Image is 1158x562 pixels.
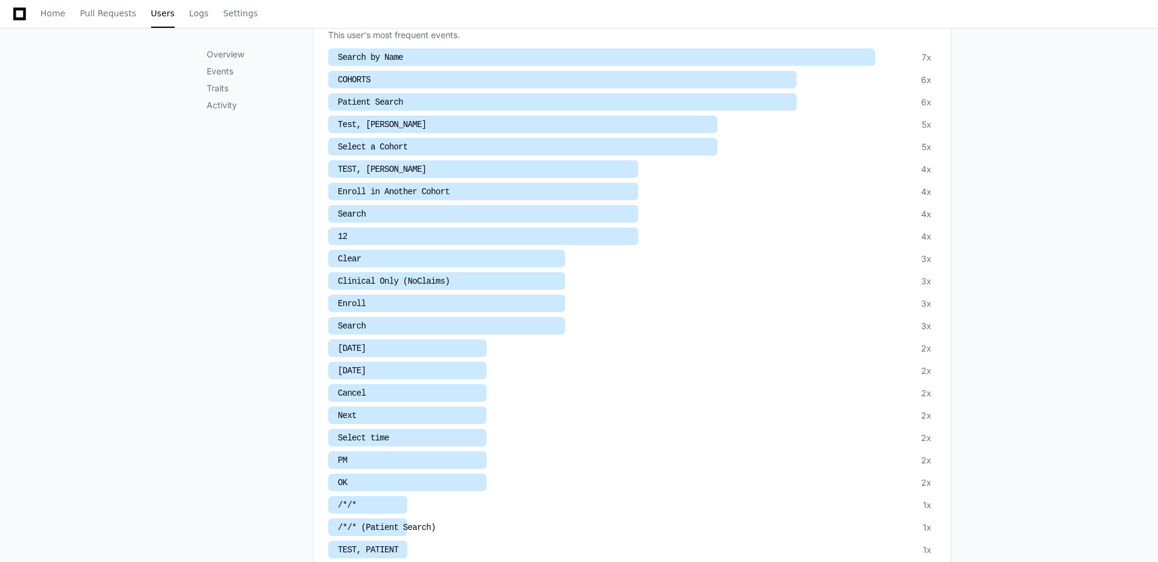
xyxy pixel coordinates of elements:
[338,344,366,353] span: [DATE]
[338,478,347,488] span: OK
[338,75,370,85] span: COHORTS
[923,521,931,534] div: 1x
[80,10,136,17] span: Pull Requests
[922,119,931,131] div: 5x
[338,187,450,197] span: Enroll in Another Cohort
[338,232,347,241] span: 12
[338,456,347,465] span: PM
[921,454,931,466] div: 2x
[923,544,931,556] div: 1x
[338,411,357,420] span: Next
[338,321,366,331] span: Search
[338,299,366,309] span: Enroll
[189,10,209,17] span: Logs
[921,74,931,86] div: 6x
[921,275,931,287] div: 3x
[207,65,313,77] p: Events
[338,97,403,107] span: Patient Search
[338,523,436,532] span: /*/* (Patient Search)
[921,365,931,377] div: 2x
[922,51,931,64] div: 7x
[921,253,931,265] div: 3x
[40,10,65,17] span: Home
[921,387,931,399] div: 2x
[922,141,931,153] div: 5x
[921,320,931,332] div: 3x
[338,545,398,555] span: TEST, PATIENT
[921,186,931,198] div: 4x
[338,276,450,286] span: Clinical Only (NoClaims)
[921,96,931,108] div: 6x
[923,499,931,511] div: 1x
[207,48,313,60] p: Overview
[921,432,931,444] div: 2x
[338,142,408,152] span: Select a Cohort
[328,29,936,41] div: This user's most frequent events.
[921,477,931,489] div: 2x
[921,342,931,355] div: 2x
[338,254,361,264] span: Clear
[921,230,931,243] div: 4x
[921,208,931,220] div: 4x
[223,10,257,17] span: Settings
[338,433,389,443] span: Select time
[338,388,366,398] span: Cancel
[921,410,931,422] div: 2x
[338,165,426,174] span: TEST, [PERSON_NAME]
[921,163,931,175] div: 4x
[921,298,931,310] div: 3x
[151,10,175,17] span: Users
[338,366,366,376] span: [DATE]
[207,82,313,94] p: Traits
[338,209,366,219] span: Search
[338,53,403,62] span: Search by Name
[338,120,426,129] span: Test, [PERSON_NAME]
[207,99,313,111] p: Activity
